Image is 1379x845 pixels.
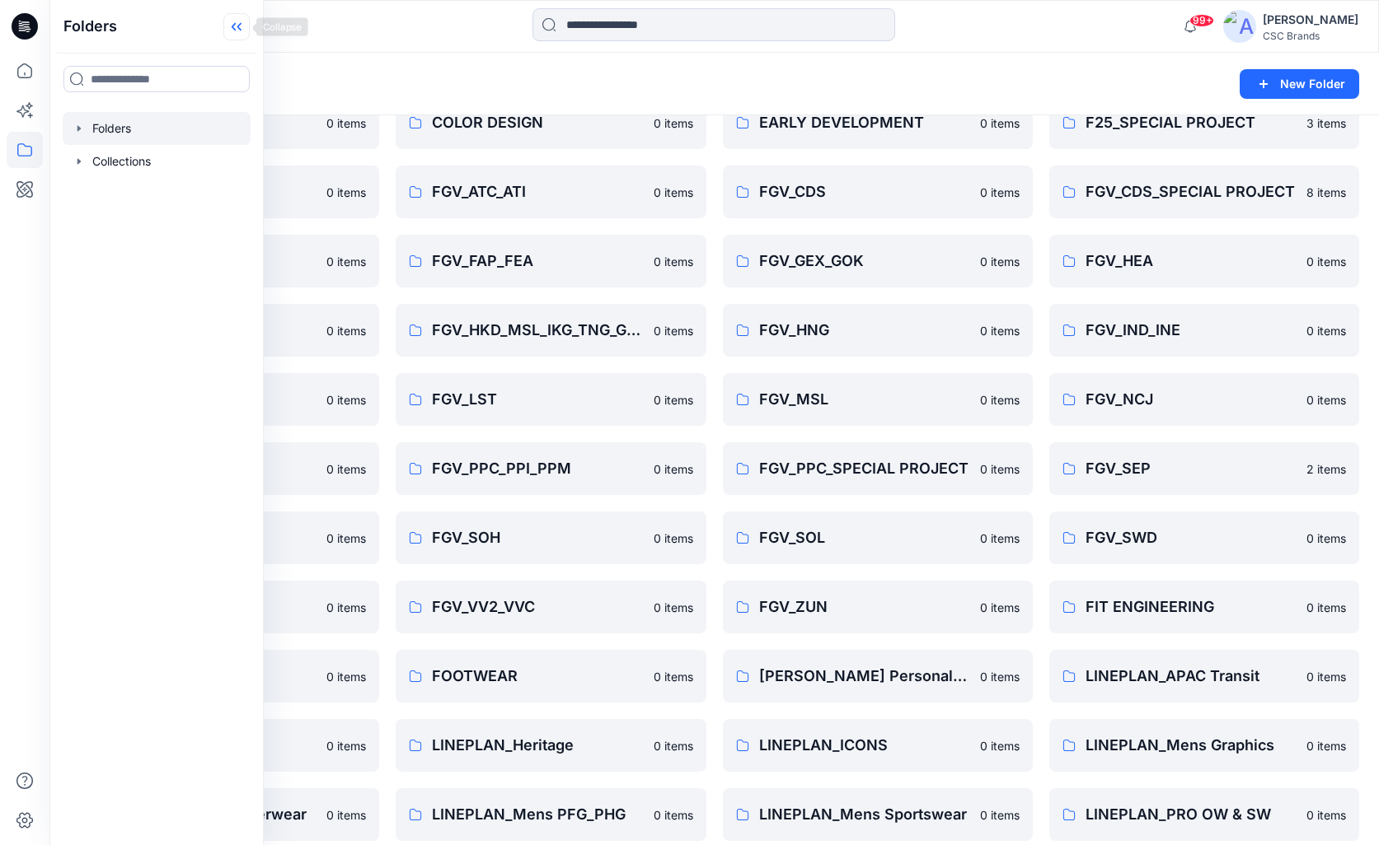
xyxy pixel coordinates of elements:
p: 0 items [326,253,366,270]
p: FGV_CDS_SPECIAL PROJECT [1086,180,1297,203]
a: LINEPLAN_ICONS0 items [723,719,1033,772]
p: 0 items [654,737,693,754]
p: LINEPLAN_PRO OW & SW [1086,803,1297,826]
p: FGV_ATC_ATI [432,180,643,203]
p: FGV_ZUN [759,595,970,619]
p: 0 items [326,322,366,339]
p: FGV_SOL [759,526,970,549]
a: EARLY DEVELOPMENT0 items [723,96,1033,149]
p: 0 items [1306,253,1346,270]
p: FGV_HKD_MSL_IKG_TNG_GJ2_HAL [432,319,643,342]
p: 0 items [654,460,693,478]
p: 0 items [654,253,693,270]
a: FGV_SEP2 items [1049,442,1359,495]
p: FGV_SEP [1086,457,1297,480]
a: FGV_SWD0 items [1049,511,1359,564]
span: 99+ [1189,14,1214,27]
p: 0 items [980,322,1020,339]
p: F25_SPECIAL PROJECT [1086,111,1297,134]
p: 0 items [1306,737,1346,754]
p: 0 items [980,253,1020,270]
a: FGV_HNG0 items [723,304,1033,357]
p: COLOR DESIGN [432,111,643,134]
a: FGV_VV2_VVC0 items [396,581,706,633]
p: 0 items [654,599,693,616]
p: 0 items [326,114,366,132]
p: 0 items [326,737,366,754]
p: LINEPLAN_ICONS [759,734,970,757]
p: 0 items [654,114,693,132]
a: FGV_SOH0 items [396,511,706,564]
a: FGV_IND_INE0 items [1049,304,1359,357]
p: 0 items [1306,322,1346,339]
p: 0 items [980,184,1020,201]
p: 0 items [980,668,1020,685]
a: FGV_CDS0 items [723,166,1033,218]
p: 0 items [980,806,1020,824]
p: LINEPLAN_Heritage [432,734,643,757]
a: FGV_SOL0 items [723,511,1033,564]
p: 0 items [1306,530,1346,547]
p: 0 items [654,391,693,408]
p: 8 items [1306,184,1346,201]
a: LINEPLAN_PRO OW & SW0 items [1049,788,1359,841]
p: FGV_IND_INE [1086,319,1297,342]
a: LINEPLAN_Mens Graphics0 items [1049,719,1359,772]
a: FOOTWEAR0 items [396,650,706,703]
p: 0 items [1306,599,1346,616]
p: 0 items [654,806,693,824]
p: EARLY DEVELOPMENT [759,111,970,134]
p: FGV_PPC_SPECIAL PROJECT [759,457,970,480]
div: CSC Brands [1263,30,1358,42]
p: 0 items [980,737,1020,754]
p: 0 items [326,184,366,201]
p: 0 items [980,391,1020,408]
p: 0 items [654,322,693,339]
p: LINEPLAN_Mens Graphics [1086,734,1297,757]
p: FOOTWEAR [432,665,643,688]
a: FGV_ATC_ATI0 items [396,166,706,218]
p: FGV_MSL [759,388,970,411]
p: 0 items [980,460,1020,478]
p: FGV_FAP_FEA [432,250,643,273]
a: FIT ENGINEERING0 items [1049,581,1359,633]
a: FGV_CDS_SPECIAL PROJECT8 items [1049,166,1359,218]
a: LINEPLAN_Mens PFG_PHG0 items [396,788,706,841]
a: LINEPLAN_Heritage0 items [396,719,706,772]
p: 0 items [326,668,366,685]
p: FGV_SOH [432,526,643,549]
p: 0 items [1306,391,1346,408]
img: avatar [1223,10,1256,43]
p: 0 items [326,460,366,478]
p: 0 items [654,668,693,685]
p: FGV_CDS [759,180,970,203]
p: FGV_GEX_GOK [759,250,970,273]
p: 0 items [1306,668,1346,685]
p: 0 items [980,599,1020,616]
a: FGV_ZUN0 items [723,581,1033,633]
a: FGV_PPC_PPI_PPM0 items [396,442,706,495]
div: [PERSON_NAME] [1263,10,1358,30]
a: FGV_HKD_MSL_IKG_TNG_GJ2_HAL0 items [396,304,706,357]
p: 0 items [326,806,366,824]
p: 0 items [326,530,366,547]
p: FIT ENGINEERING [1086,595,1297,619]
a: COLOR DESIGN0 items [396,96,706,149]
a: FGV_MSL0 items [723,373,1033,426]
a: FGV_NCJ0 items [1049,373,1359,426]
p: FGV_VV2_VVC [432,595,643,619]
p: 0 items [654,530,693,547]
p: LINEPLAN_Mens PFG_PHG [432,803,643,826]
p: FGV_LST [432,388,643,411]
p: FGV_PPC_PPI_PPM [432,457,643,480]
p: 0 items [654,184,693,201]
p: 0 items [980,114,1020,132]
p: FGV_HNG [759,319,970,342]
p: LINEPLAN_Mens Sportswear [759,803,970,826]
a: [PERSON_NAME] Personal Zone0 items [723,650,1033,703]
p: 0 items [980,530,1020,547]
a: LINEPLAN_APAC Transit0 items [1049,650,1359,703]
a: FGV_HEA0 items [1049,235,1359,287]
a: FGV_FAP_FEA0 items [396,235,706,287]
p: 0 items [1306,806,1346,824]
